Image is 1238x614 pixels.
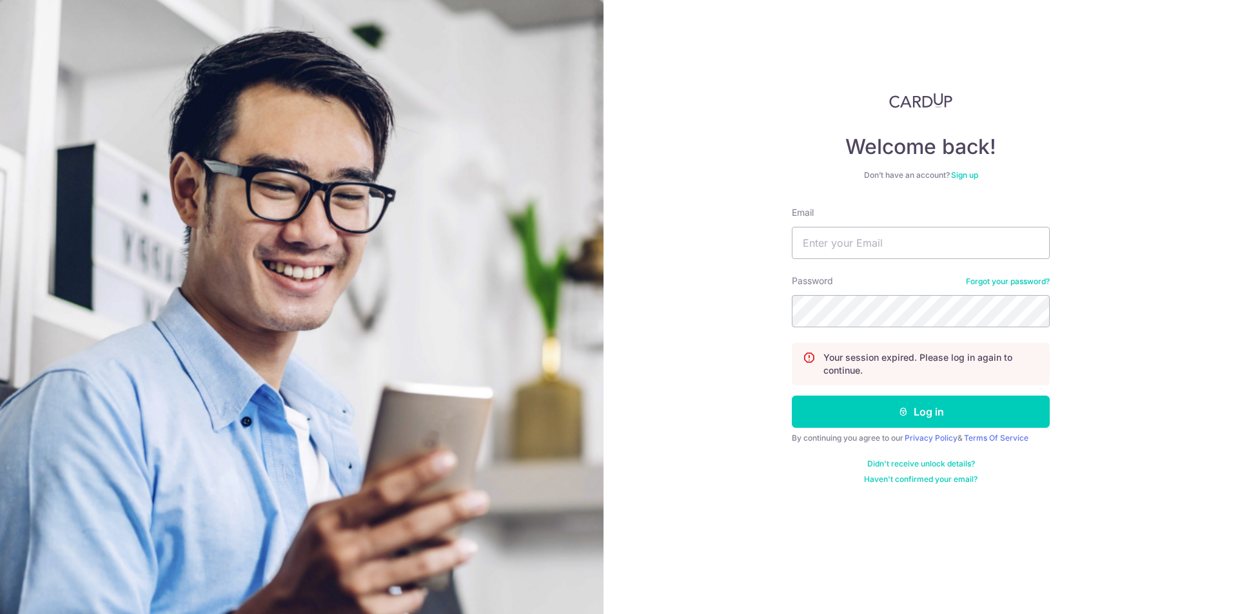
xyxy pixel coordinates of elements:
[792,206,814,219] label: Email
[966,276,1050,287] a: Forgot your password?
[792,274,833,287] label: Password
[889,93,952,108] img: CardUp Logo
[823,351,1039,377] p: Your session expired. Please log in again to continue.
[792,396,1050,428] button: Log in
[867,459,975,469] a: Didn't receive unlock details?
[792,227,1050,259] input: Enter your Email
[792,433,1050,443] div: By continuing you agree to our &
[792,134,1050,160] h4: Welcome back!
[864,474,978,484] a: Haven't confirmed your email?
[792,170,1050,180] div: Don’t have an account?
[964,433,1028,443] a: Terms Of Service
[951,170,978,180] a: Sign up
[905,433,958,443] a: Privacy Policy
